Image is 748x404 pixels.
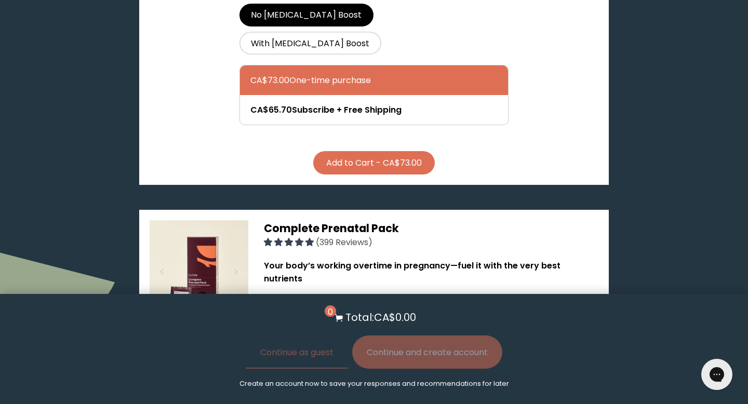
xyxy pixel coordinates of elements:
[345,309,416,325] p: Total: CA$0.00
[325,305,336,317] span: 0
[316,236,372,248] span: (399 Reviews)
[352,335,502,369] button: Continue and create account
[313,151,435,174] button: Add to Cart - CA$73.00
[264,236,316,248] span: 4.91 stars
[239,4,373,26] label: No [MEDICAL_DATA] Boost
[264,260,560,285] strong: Your body’s working overtime in pregnancy—fuel it with the very best nutrients
[150,220,248,319] img: thumbnail image
[239,379,509,388] p: Create an account now to save your responses and recommendations for later
[246,335,348,369] button: Continue as guest
[264,221,399,236] span: Complete Prenatal Pack
[239,32,381,55] label: With [MEDICAL_DATA] Boost
[696,355,738,394] iframe: Gorgias live chat messenger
